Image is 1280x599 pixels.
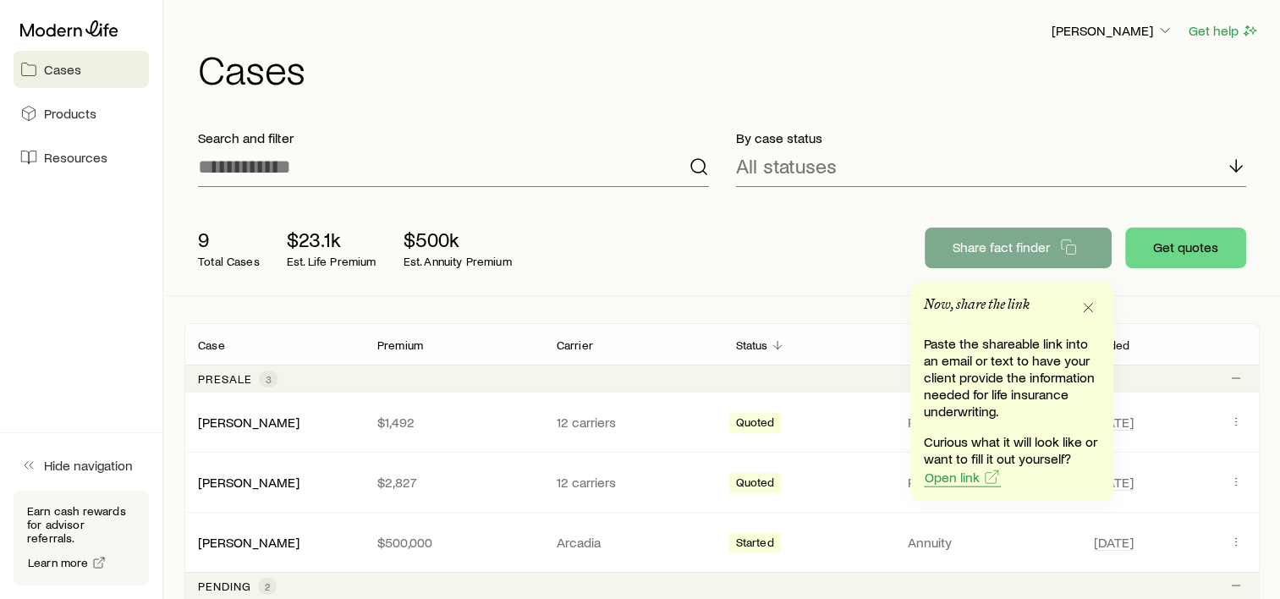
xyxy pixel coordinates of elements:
h1: Cases [198,48,1260,89]
div: [PERSON_NAME] [198,414,299,431]
button: Open link [924,468,1001,487]
span: Open link [925,470,980,484]
div: [PERSON_NAME] [198,474,299,492]
span: Products [44,105,96,122]
span: Started [735,536,773,553]
div: Earn cash rewards for advisor referrals.Learn more [14,491,149,585]
a: [PERSON_NAME] [198,474,299,490]
span: Resources [44,149,107,166]
p: Case [198,338,225,352]
span: Learn more [28,557,89,569]
span: 2 [265,580,270,593]
p: Carrier [557,338,593,352]
p: Earn cash rewards for advisor referrals. [27,504,135,545]
span: 3 [266,372,272,386]
p: Annuity [908,534,1074,551]
p: 12 carriers [557,414,709,431]
p: Curious what it will look like or want to fill it out yourself? [924,433,1100,467]
button: Share fact finder [925,228,1112,268]
button: Get help [1188,21,1260,41]
p: $500k [404,228,512,251]
p: [PERSON_NAME] [1052,22,1173,39]
p: Pending [198,580,251,593]
p: $2,827 [377,474,530,491]
button: [PERSON_NAME] [1051,21,1174,41]
p: Permanent life [908,474,1074,491]
p: Arcadia [557,534,709,551]
span: Quoted [735,475,774,493]
a: Products [14,95,149,132]
span: [DATE] [1094,414,1134,431]
a: Cases [14,51,149,88]
p: 9 [198,228,260,251]
p: Permanent life [908,414,1074,431]
p: Total Cases [198,255,260,268]
p: $500,000 [377,534,530,551]
p: 12 carriers [557,474,709,491]
span: Hide navigation [44,457,133,474]
p: $1,492 [377,414,530,431]
p: $23.1k [287,228,376,251]
a: Open link [924,469,1001,485]
button: Hide navigation [14,447,149,484]
p: Share fact finder [953,239,1050,256]
p: Paste the shareable link into an email or text to have your client provide the information needed... [924,335,1100,420]
span: Cases [44,61,81,78]
a: Resources [14,139,149,176]
span: [DATE] [1094,474,1134,491]
p: All statuses [736,154,837,178]
span: [DATE] [1094,534,1134,551]
p: Status [735,338,767,352]
a: [PERSON_NAME] [198,414,299,430]
p: Est. Life Premium [287,255,376,268]
p: Search and filter [198,129,709,146]
p: Est. Annuity Premium [404,255,512,268]
a: [PERSON_NAME] [198,534,299,550]
div: [PERSON_NAME] [198,534,299,552]
button: Get quotes [1125,228,1246,268]
p: Premium [377,338,423,352]
p: By case status [736,129,1247,146]
span: Quoted [735,415,774,433]
p: Now, share the link [924,296,1030,321]
p: Presale [198,372,252,386]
